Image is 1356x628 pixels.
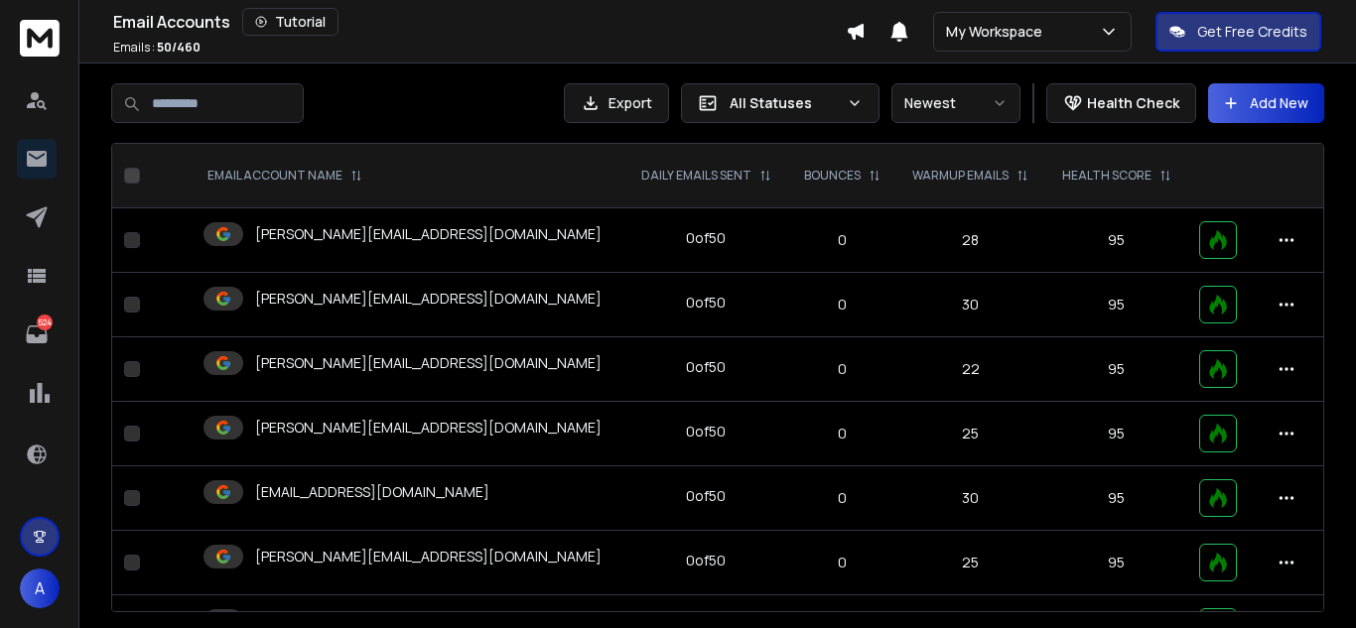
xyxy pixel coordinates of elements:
p: 0 [799,488,884,508]
td: 95 [1045,466,1187,531]
button: Newest [891,83,1020,123]
td: 25 [896,531,1045,595]
p: HEALTH SCORE [1062,168,1152,184]
button: Add New [1208,83,1324,123]
p: DAILY EMAILS SENT [641,168,751,184]
button: Export [564,83,669,123]
div: 0 of 50 [686,551,726,570]
div: Email Accounts [113,8,846,36]
a: 524 [17,314,57,354]
td: 95 [1045,208,1187,273]
td: 95 [1045,337,1187,402]
td: 30 [896,273,1045,337]
p: 0 [799,295,884,314]
p: 0 [799,553,884,572]
p: BOUNCES [804,168,861,184]
p: 524 [37,314,53,330]
p: 0 [799,230,884,250]
button: Tutorial [242,8,339,36]
div: EMAIL ACCOUNT NAME [207,168,362,184]
p: [PERSON_NAME][EMAIL_ADDRESS][DOMAIN_NAME] [255,289,602,309]
button: A [20,568,60,608]
p: All Statuses [730,93,839,113]
p: [EMAIL_ADDRESS][DOMAIN_NAME] [255,482,489,502]
td: 95 [1045,273,1187,337]
div: 0 of 50 [686,422,726,441]
p: [PERSON_NAME][EMAIL_ADDRESS][DOMAIN_NAME] [255,353,602,373]
div: 0 of 50 [686,486,726,506]
p: 0 [799,359,884,379]
td: 95 [1045,402,1187,466]
td: 25 [896,402,1045,466]
td: 28 [896,208,1045,273]
td: 30 [896,466,1045,531]
div: 0 of 50 [686,228,726,248]
td: 95 [1045,531,1187,595]
p: Health Check [1087,93,1179,113]
p: WARMUP EMAILS [912,168,1009,184]
p: Get Free Credits [1197,22,1307,42]
p: Emails : [113,40,201,56]
p: [PERSON_NAME][EMAIL_ADDRESS][DOMAIN_NAME] [255,547,602,566]
span: 50 / 460 [157,39,201,56]
p: 0 [799,424,884,443]
td: 22 [896,337,1045,402]
p: [PERSON_NAME][EMAIL_ADDRESS][DOMAIN_NAME] [255,418,602,438]
div: 0 of 50 [686,293,726,313]
div: 0 of 50 [686,357,726,377]
p: My Workspace [946,22,1050,42]
button: Health Check [1046,83,1196,123]
button: Get Free Credits [1155,12,1321,52]
p: [PERSON_NAME][EMAIL_ADDRESS][DOMAIN_NAME] [255,224,602,244]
